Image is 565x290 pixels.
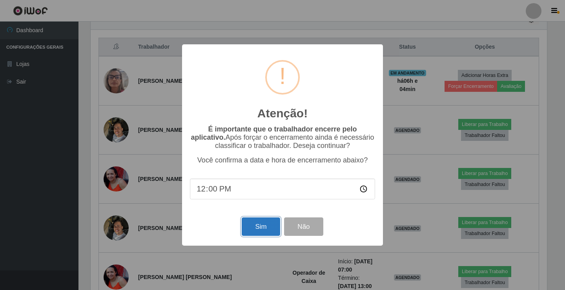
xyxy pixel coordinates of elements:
[190,156,375,164] p: Você confirma a data e hora de encerramento abaixo?
[242,217,280,236] button: Sim
[190,125,375,150] p: Após forçar o encerramento ainda é necessário classificar o trabalhador. Deseja continuar?
[191,125,357,141] b: É importante que o trabalhador encerre pelo aplicativo.
[284,217,323,236] button: Não
[257,106,308,120] h2: Atenção!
